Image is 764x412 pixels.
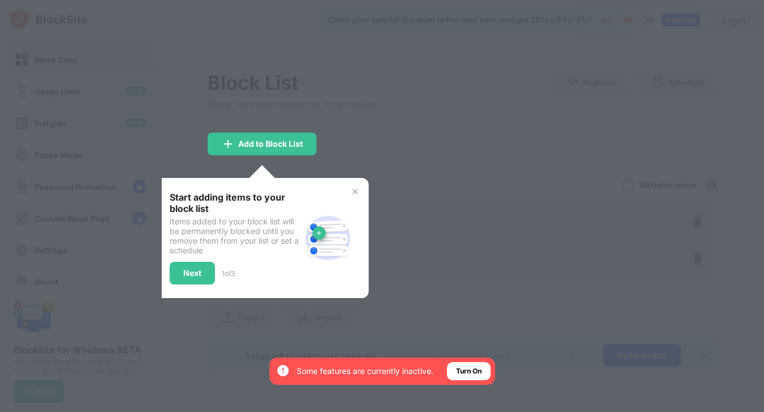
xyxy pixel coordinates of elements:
[170,216,301,255] div: Items added to your block list will be permanently blocked until you remove them from your list o...
[456,366,482,377] div: Turn On
[170,192,301,214] div: Start adding items to your block list
[301,211,355,265] img: block-site.svg
[222,269,235,278] div: 1 of 3
[183,269,201,278] div: Next
[276,364,290,377] img: error-circle-white.svg
[297,366,433,377] div: Some features are currently inactive.
[351,187,360,196] img: x-button.svg
[238,139,303,148] div: Add to Block List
